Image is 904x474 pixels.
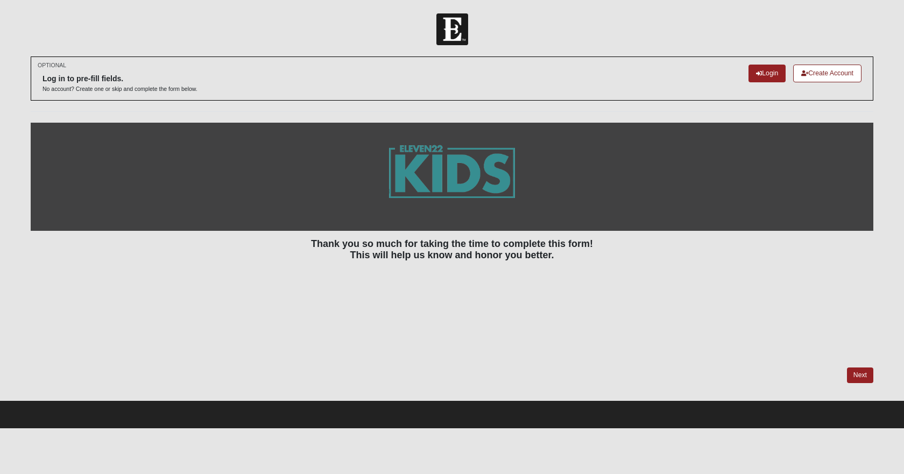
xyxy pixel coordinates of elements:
[436,13,468,45] img: Church of Eleven22 Logo
[43,74,197,83] h6: Log in to pre-fill fields.
[847,367,873,383] a: Next
[31,238,873,261] h4: Thank you so much for taking the time to complete this form! This will help us know and honor you...
[793,65,861,82] a: Create Account
[748,65,786,82] a: Login
[38,61,66,69] small: OPTIONAL
[368,123,536,231] img: GetImage.ashx
[43,85,197,93] p: No account? Create one or skip and complete the form below.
